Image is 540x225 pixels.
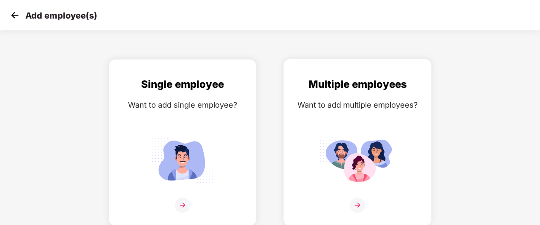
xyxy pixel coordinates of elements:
img: svg+xml;base64,PHN2ZyB4bWxucz0iaHR0cDovL3d3dy53My5vcmcvMjAwMC9zdmciIHdpZHRoPSIzNiIgaGVpZ2h0PSIzNi... [350,198,365,213]
p: Add employee(s) [25,11,97,21]
div: Want to add multiple employees? [292,99,423,111]
img: svg+xml;base64,PHN2ZyB4bWxucz0iaHR0cDovL3d3dy53My5vcmcvMjAwMC9zdmciIGlkPSJTaW5nbGVfZW1wbG95ZWUiIH... [145,134,221,187]
div: Want to add single employee? [117,99,248,111]
div: Single employee [117,76,248,92]
div: Multiple employees [292,76,423,92]
img: svg+xml;base64,PHN2ZyB4bWxucz0iaHR0cDovL3d3dy53My5vcmcvMjAwMC9zdmciIHdpZHRoPSIzMCIgaGVpZ2h0PSIzMC... [8,9,21,22]
img: svg+xml;base64,PHN2ZyB4bWxucz0iaHR0cDovL3d3dy53My5vcmcvMjAwMC9zdmciIHdpZHRoPSIzNiIgaGVpZ2h0PSIzNi... [175,198,190,213]
img: svg+xml;base64,PHN2ZyB4bWxucz0iaHR0cDovL3d3dy53My5vcmcvMjAwMC9zdmciIGlkPSJNdWx0aXBsZV9lbXBsb3llZS... [319,134,395,187]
